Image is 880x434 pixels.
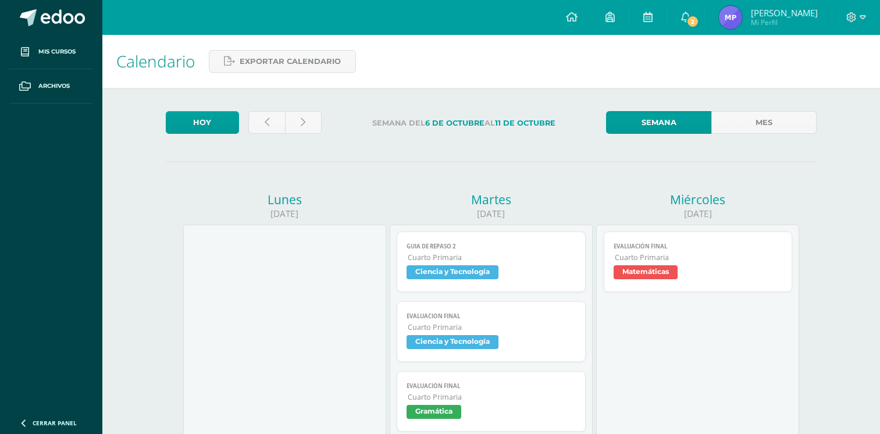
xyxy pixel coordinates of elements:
[686,15,699,28] span: 2
[183,191,386,208] div: Lunes
[390,191,593,208] div: Martes
[33,419,77,427] span: Cerrar panel
[495,119,555,127] strong: 11 de Octubre
[397,301,586,362] a: EVALUACION FINALCuarto PrimariaCiencia y Tecnología
[390,208,593,220] div: [DATE]
[614,265,678,279] span: Matemáticas
[606,111,711,134] a: Semana
[183,208,386,220] div: [DATE]
[615,252,783,262] span: Cuarto Primaria
[407,382,576,390] span: Evaluación final
[9,69,93,104] a: Archivos
[38,81,70,91] span: Archivos
[397,371,586,432] a: Evaluación finalCuarto PrimariaGramática
[751,17,818,27] span: Mi Perfil
[397,232,586,292] a: GUIA DE REPASO 2Cuarto PrimariaCiencia y Tecnología
[166,111,239,134] a: Hoy
[719,6,742,29] img: 4b07b01bbebc0ad7c9b498820ebedc87.png
[425,119,484,127] strong: 6 de Octubre
[9,35,93,69] a: Mis cursos
[407,335,498,349] span: Ciencia y Tecnología
[407,312,576,320] span: EVALUACION FINAL
[240,51,341,72] span: Exportar calendario
[331,111,597,135] label: Semana del al
[407,405,461,419] span: Gramática
[407,243,576,250] span: GUIA DE REPASO 2
[209,50,356,73] a: Exportar calendario
[408,322,576,332] span: Cuarto Primaria
[614,243,783,250] span: Evaluación final
[408,252,576,262] span: Cuarto Primaria
[596,208,799,220] div: [DATE]
[604,232,793,292] a: Evaluación finalCuarto PrimariaMatemáticas
[38,47,76,56] span: Mis cursos
[596,191,799,208] div: Miércoles
[407,265,498,279] span: Ciencia y Tecnología
[751,7,818,19] span: [PERSON_NAME]
[711,111,817,134] a: Mes
[408,392,576,402] span: Cuarto Primaria
[116,50,195,72] span: Calendario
